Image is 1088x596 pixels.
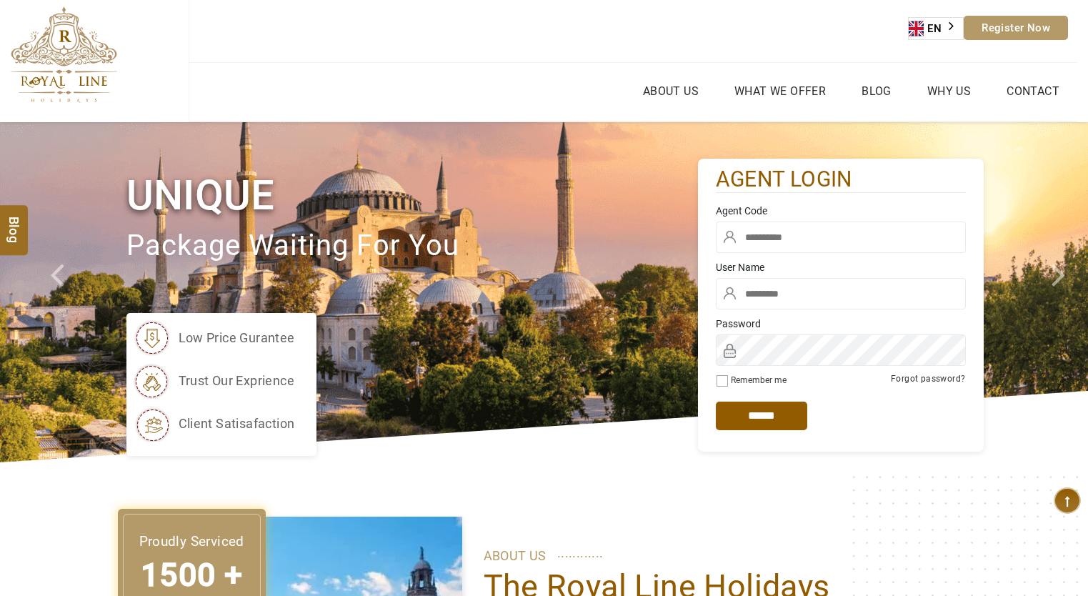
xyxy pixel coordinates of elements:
a: Check next image [1034,122,1088,462]
p: ABOUT US [484,545,962,567]
label: Agent Code [716,204,966,218]
li: client satisafaction [134,406,295,442]
a: Forgot password? [891,374,965,384]
span: ............ [557,542,604,564]
a: About Us [639,81,702,101]
li: low price gurantee [134,320,295,356]
h2: agent login [716,166,966,194]
a: EN [909,18,963,39]
label: User Name [716,260,966,274]
p: package waiting for you [126,222,698,270]
a: What we Offer [731,81,829,101]
span: Blog [5,217,24,229]
label: Password [716,317,966,331]
a: Check next prev [33,122,87,462]
a: Why Us [924,81,974,101]
a: Register Now [964,16,1068,40]
li: trust our exprience [134,363,295,399]
a: Contact [1003,81,1063,101]
aside: Language selected: English [908,17,964,40]
label: Remember me [731,375,787,385]
img: The Royal Line Holidays [11,6,117,103]
a: Blog [858,81,895,101]
div: Language [908,17,964,40]
h1: Unique [126,169,698,222]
